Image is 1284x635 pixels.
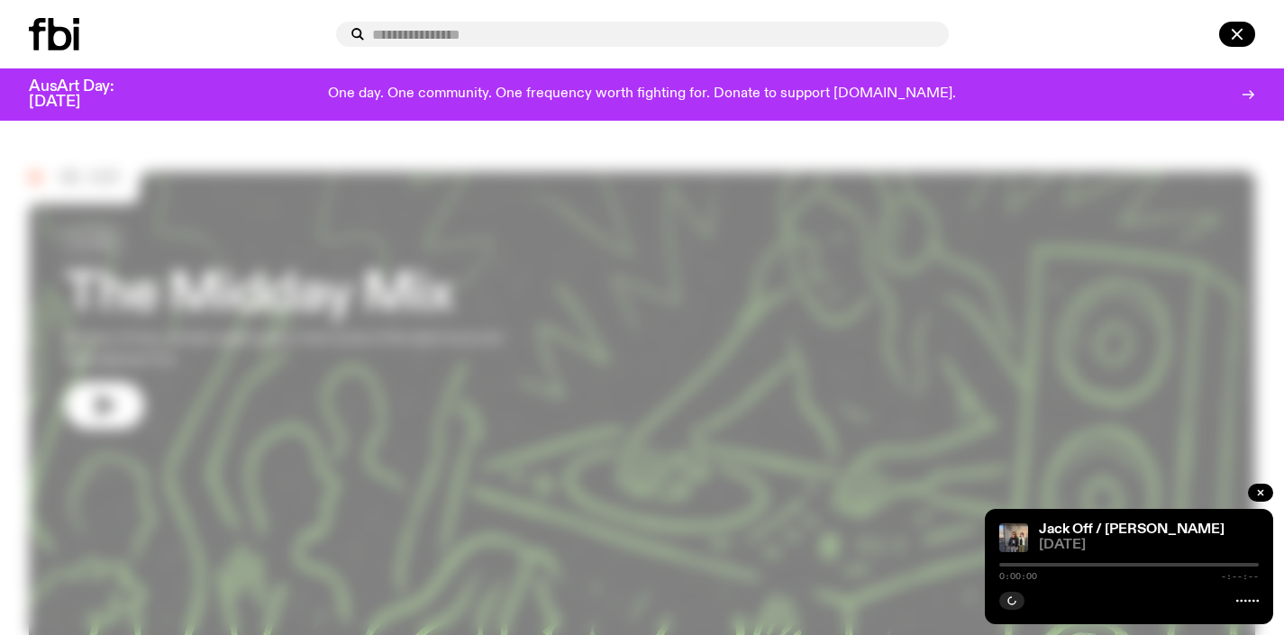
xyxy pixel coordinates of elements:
span: -:--:-- [1221,572,1259,581]
span: 0:00:00 [999,572,1037,581]
span: [DATE] [1039,539,1259,552]
p: One day. One community. One frequency worth fighting for. Donate to support [DOMAIN_NAME]. [328,86,956,103]
h3: AusArt Day: [DATE] [29,79,144,110]
a: Jack Off / [PERSON_NAME] [1039,522,1225,537]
